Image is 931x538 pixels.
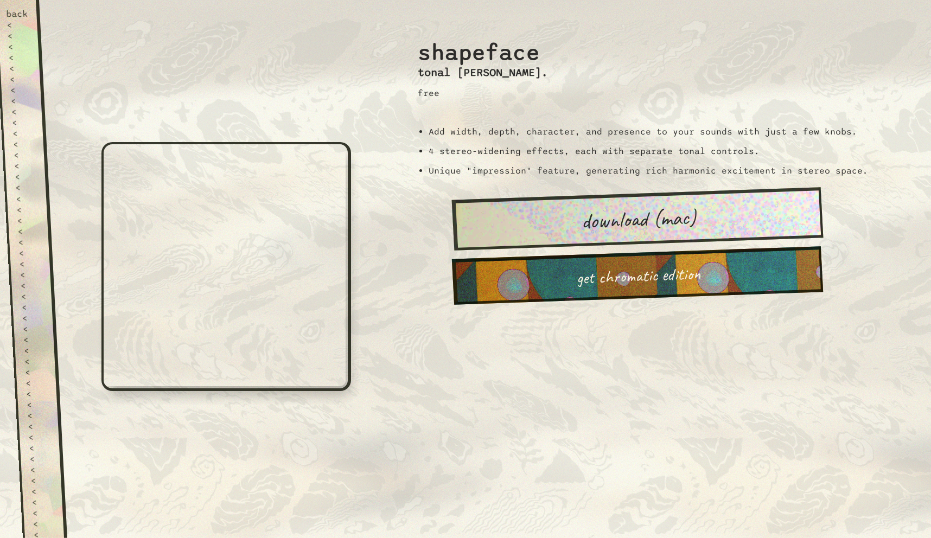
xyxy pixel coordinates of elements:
div: < [28,421,50,432]
div: < [31,486,53,497]
div: < [17,226,40,236]
div: < [27,410,49,421]
div: < [10,85,32,95]
div: < [7,30,29,41]
div: < [20,269,42,280]
div: < [29,453,52,464]
div: back [6,9,28,20]
div: < [21,302,43,312]
div: < [26,388,48,399]
div: < [20,280,42,291]
div: < [33,518,55,529]
div: < [30,475,53,486]
div: < [9,74,31,85]
div: < [11,106,33,117]
div: < [7,20,29,30]
div: < [12,128,34,139]
div: < [18,247,41,258]
div: < [25,377,47,388]
div: < [16,193,38,204]
div: < [9,63,31,74]
div: < [17,215,39,226]
div: < [18,236,40,247]
div: < [11,117,34,128]
a: get chromatic edition [452,247,823,305]
p: free [418,88,548,99]
div: < [8,52,30,63]
div: < [24,367,47,377]
h3: tonal [PERSON_NAME]. [418,66,548,79]
div: < [22,323,44,334]
li: Add width, depth, character, and presence to your sounds with just a few knobs. [429,126,868,137]
div: < [21,291,43,302]
div: < [23,345,46,356]
div: < [16,204,39,215]
div: < [30,464,52,475]
li: Unique "impression" feature, generating rich harmonic excitement in stereo space. [429,165,868,176]
a: download (mac) [452,188,824,251]
div: < [29,443,51,453]
div: < [28,432,50,443]
div: < [15,182,37,193]
div: < [32,508,54,518]
div: < [31,497,54,508]
iframe: shapeface [101,142,351,391]
div: < [19,258,41,269]
div: < [27,399,49,410]
div: < [13,150,35,161]
div: < [8,41,30,52]
div: < [23,334,45,345]
div: < [15,171,37,182]
div: < [22,312,44,323]
div: < [24,356,46,367]
li: 4 stereo-widening effects, each with separate tonal controls. [429,146,868,157]
div: < [12,139,35,150]
div: < [10,95,33,106]
div: < [14,161,36,171]
h2: shapeface [418,27,548,66]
